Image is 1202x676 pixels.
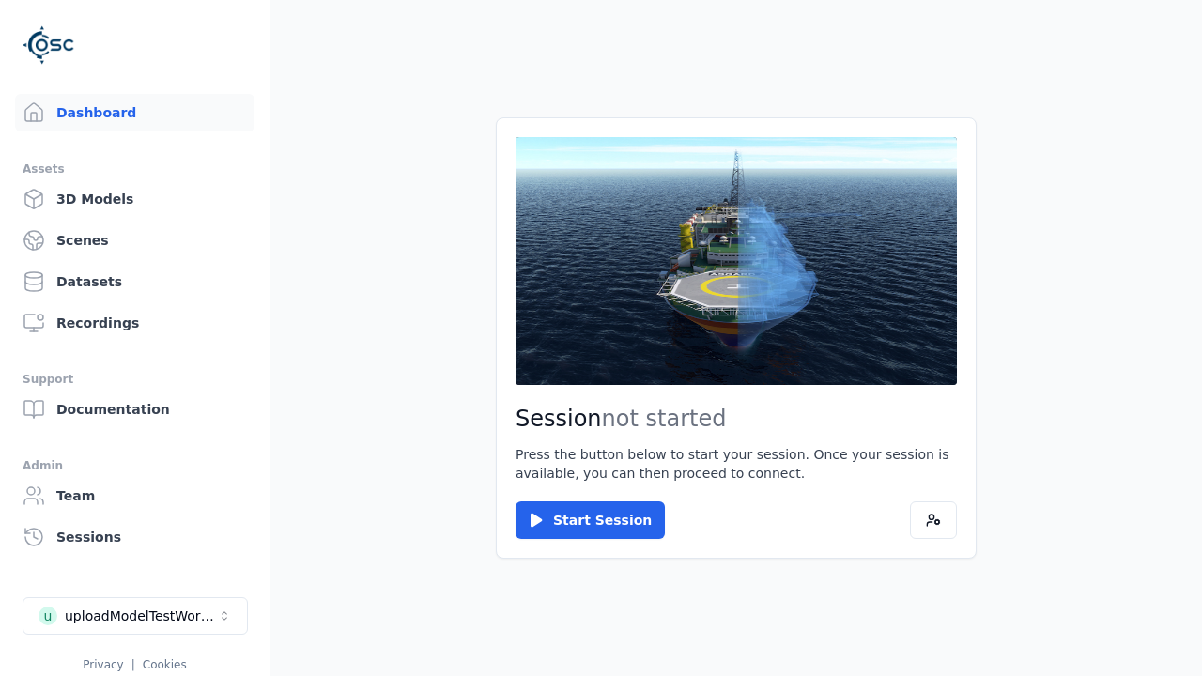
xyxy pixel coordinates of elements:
span: not started [602,406,727,432]
h2: Session [516,404,957,434]
div: Admin [23,454,247,477]
a: 3D Models [15,180,254,218]
button: Start Session [516,501,665,539]
img: Logo [23,19,75,71]
a: Cookies [143,658,187,671]
a: Sessions [15,518,254,556]
div: Assets [23,158,247,180]
div: u [39,607,57,625]
a: Dashboard [15,94,254,131]
a: Datasets [15,263,254,300]
div: Support [23,368,247,391]
span: | [131,658,135,671]
a: Documentation [15,391,254,428]
a: Recordings [15,304,254,342]
p: Press the button below to start your session. Once your session is available, you can then procee... [516,445,957,483]
a: Privacy [83,658,123,671]
a: Team [15,477,254,515]
button: Select a workspace [23,597,248,635]
div: uploadModelTestWorkspace [65,607,217,625]
a: Scenes [15,222,254,259]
